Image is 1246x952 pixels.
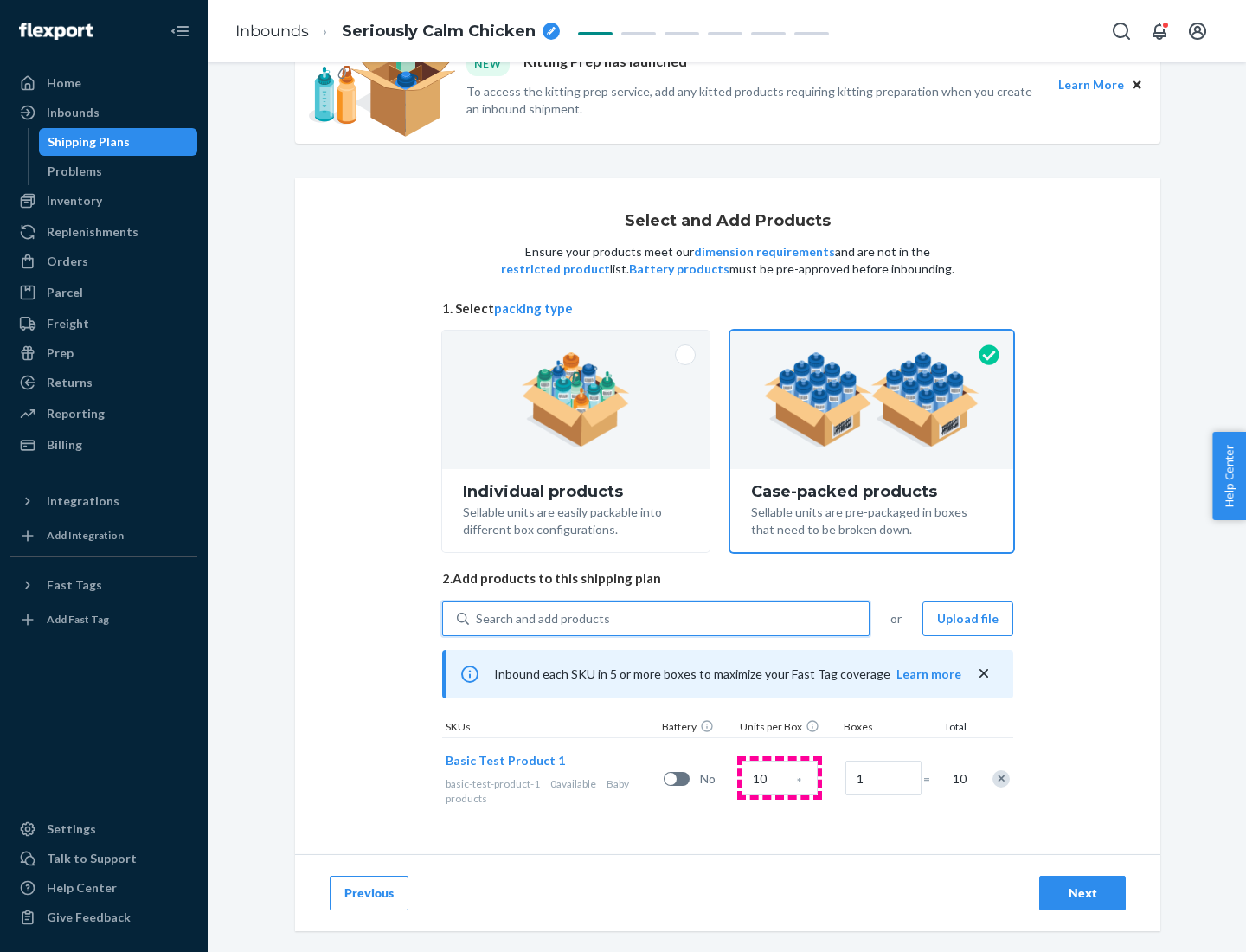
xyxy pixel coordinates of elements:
[47,492,119,510] div: Integrations
[1127,75,1146,94] button: Close
[499,243,956,278] p: Ensure your products meet our and are not in the list. must be pre-approved before inbounding.
[501,261,610,278] button: restricted product
[10,400,197,428] a: Reporting
[10,187,197,215] a: Inventory
[629,261,729,278] button: Battery products
[47,192,102,209] div: Inventory
[10,279,197,306] a: Parcel
[222,6,574,57] ol: breadcrumbs
[1058,75,1124,94] button: Learn More
[39,128,198,156] a: Shipping Plans
[522,352,630,447] img: individual-pack.facf35554cb0f1810c75b2bd6df2d64e.png
[1180,14,1215,48] button: Open account menu
[10,218,197,246] a: Replenishments
[625,213,831,230] h1: Select and Add Products
[47,374,93,391] div: Returns
[10,99,197,126] a: Inbounds
[10,431,197,459] a: Billing
[19,23,93,40] img: Flexport logo
[764,352,979,447] img: case-pack.59cecea509d18c883b923b81aeac6d0b.png
[47,405,105,422] div: Reporting
[163,14,197,48] button: Close Navigation
[463,500,689,538] div: Sellable units are easily packable into different box configurations.
[10,845,197,872] a: Talk to Support
[47,436,82,453] div: Billing
[494,299,573,318] button: packing type
[446,753,565,768] span: Basic Test Product 1
[949,770,967,788] span: 10
[466,52,510,75] div: NEW
[47,909,131,926] div: Give Feedback
[47,315,89,332] div: Freight
[975,665,992,683] button: close
[1039,876,1126,910] button: Next
[742,761,818,795] input: Case Quantity
[845,761,922,795] input: Number of boxes
[446,776,657,806] div: Baby products
[446,752,565,769] button: Basic Test Product 1
[694,243,835,261] button: dimension requirements
[658,719,736,737] div: Battery
[896,666,961,683] button: Learn more
[47,879,117,897] div: Help Center
[890,610,902,627] span: or
[48,163,102,180] div: Problems
[47,253,88,270] div: Orders
[47,850,137,867] div: Talk to Support
[10,815,197,843] a: Settings
[47,223,138,241] div: Replenishments
[466,83,1043,118] p: To access the kitting prep service, add any kitted products requiring kitting preparation when yo...
[47,820,96,838] div: Settings
[10,487,197,515] button: Integrations
[10,339,197,367] a: Prep
[751,500,992,538] div: Sellable units are pre-packaged in boxes that need to be broken down.
[463,483,689,500] div: Individual products
[10,369,197,396] a: Returns
[10,904,197,931] button: Give Feedback
[476,610,610,627] div: Search and add products
[342,21,536,43] span: Seriously Calm Chicken
[10,571,197,599] button: Fast Tags
[446,777,540,790] span: basic-test-product-1
[442,569,1013,588] span: 2. Add products to this shipping plan
[927,719,970,737] div: Total
[442,299,1013,318] span: 1. Select
[39,158,198,185] a: Problems
[700,770,735,788] span: No
[47,344,74,362] div: Prep
[47,104,100,121] div: Inbounds
[992,770,1010,788] div: Remove Item
[523,52,687,75] p: Kitting Prep has launched
[1104,14,1139,48] button: Open Search Box
[47,528,124,543] div: Add Integration
[10,310,197,338] a: Freight
[922,601,1013,636] button: Upload file
[10,69,197,97] a: Home
[10,248,197,275] a: Orders
[1212,432,1246,520] button: Help Center
[47,576,102,594] div: Fast Tags
[47,284,83,301] div: Parcel
[10,522,197,550] a: Add Integration
[235,22,309,41] a: Inbounds
[1142,14,1177,48] button: Open notifications
[736,719,840,737] div: Units per Box
[840,719,927,737] div: Boxes
[751,483,992,500] div: Case-packed products
[10,606,197,634] a: Add Fast Tag
[442,719,658,737] div: SKUs
[330,876,408,910] button: Previous
[923,770,941,788] span: =
[10,874,197,902] a: Help Center
[47,612,109,627] div: Add Fast Tag
[48,133,130,151] div: Shipping Plans
[1054,884,1111,902] div: Next
[550,777,596,790] span: 0 available
[442,650,1013,698] div: Inbound each SKU in 5 or more boxes to maximize your Fast Tag coverage
[47,74,81,92] div: Home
